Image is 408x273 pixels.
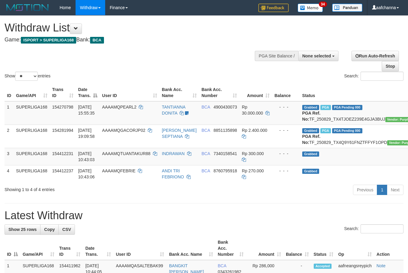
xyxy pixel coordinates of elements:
img: Button%20Memo.svg [298,4,323,12]
b: PGA Ref. No: [302,111,320,122]
div: PGA Site Balance / [255,51,298,61]
td: SUPERLIGA168 [14,125,50,148]
h1: Latest Withdraw [5,210,403,222]
th: Bank Acc. Name: activate to sort column ascending [167,237,215,260]
a: Show 25 rows [5,224,40,235]
span: 34 [319,2,327,7]
span: Copy 4900430073 to clipboard [213,105,237,109]
span: Rp 300.000 [242,151,264,156]
th: Status: activate to sort column ascending [311,237,336,260]
span: Copy 8851135898 to clipboard [213,128,237,133]
a: INDRAWAN [162,151,185,156]
span: 154412231 [52,151,73,156]
td: 4 [5,165,14,182]
span: Copy 8760795918 to clipboard [213,168,237,173]
th: Bank Acc. Number: activate to sort column ascending [215,237,246,260]
span: BCA [90,37,104,44]
th: Game/API: activate to sort column ascending [14,84,50,101]
b: PGA Ref. No: [302,134,320,145]
span: BCA [202,105,210,109]
th: Amount: activate to sort column ascending [239,84,272,101]
div: - - - [274,168,297,174]
h1: Withdraw List [5,22,266,34]
label: Search: [344,72,403,81]
a: Previous [353,185,377,195]
div: - - - [274,151,297,157]
span: 154281994 [52,128,73,133]
span: 154412237 [52,168,73,173]
span: Rp 270.000 [242,168,264,173]
div: - - - [274,104,297,110]
span: PGA Pending [332,105,362,110]
span: BCA [202,168,210,173]
td: 2 [5,125,14,148]
a: CSV [58,224,75,235]
a: 1 [377,185,387,195]
th: Balance: activate to sort column ascending [283,237,311,260]
span: Accepted [314,264,332,269]
td: SUPERLIGA168 [14,148,50,165]
label: Search: [344,224,403,233]
th: Trans ID: activate to sort column ascending [57,237,83,260]
th: Action [374,237,403,260]
th: ID [5,84,14,101]
th: Balance [272,84,300,101]
span: Marked by aafmaleo [320,105,331,110]
a: ANDI TRI FEBRIONO [162,168,184,179]
a: Next [387,185,403,195]
th: Trans ID: activate to sort column ascending [50,84,76,101]
a: [PERSON_NAME] SEPTIANA [162,128,197,139]
a: Note [377,263,386,268]
img: panduan.png [332,4,362,12]
th: Amount: activate to sort column ascending [246,237,283,260]
input: Search: [361,72,403,81]
button: None selected [298,51,338,61]
span: Rp 2.400.000 [242,128,267,133]
th: Op: activate to sort column ascending [336,237,374,260]
span: AAAAMQPEARL2 [102,105,137,109]
span: Grabbed [302,105,319,110]
div: - - - [274,127,297,133]
h4: Game: Bank: [5,37,266,43]
a: Run Auto-Refresh [351,51,399,61]
span: BCA [202,151,210,156]
span: Copy 7340158541 to clipboard [213,151,237,156]
span: PGA Pending [332,128,362,133]
th: User ID: activate to sort column ascending [113,237,167,260]
div: Showing 1 to 4 of 4 entries [5,184,166,193]
th: Date Trans.: activate to sort column descending [76,84,100,101]
span: [DATE] 19:09:58 [78,128,95,139]
input: Search: [361,224,403,233]
span: Show 25 rows [8,227,37,232]
span: Grabbed [302,169,319,174]
td: 3 [5,148,14,165]
select: Showentries [15,72,38,81]
span: ISPORT > SUPERLIGA168 [21,37,76,44]
span: [DATE] 10:43:06 [78,168,95,179]
span: None selected [302,54,331,58]
a: TANTIANNA DONITA [162,105,186,115]
label: Show entries [5,72,50,81]
th: Bank Acc. Number: activate to sort column ascending [199,84,240,101]
span: Grabbed [302,151,319,157]
a: Copy [40,224,59,235]
span: 154270798 [52,105,73,109]
span: Copy [44,227,55,232]
span: BCA [218,263,226,268]
th: ID: activate to sort column descending [5,237,20,260]
td: 1 [5,101,14,125]
span: Grabbed [302,128,319,133]
span: [DATE] 15:55:35 [78,105,95,115]
span: Marked by aafnonsreyleab [320,128,331,133]
th: Date Trans.: activate to sort column ascending [83,237,113,260]
td: SUPERLIGA168 [14,165,50,182]
th: Game/API: activate to sort column ascending [20,237,57,260]
span: CSV [62,227,71,232]
span: Rp 30.000.000 [242,105,263,115]
a: Stop [382,61,399,71]
img: Feedback.jpg [258,4,289,12]
th: Bank Acc. Name: activate to sort column ascending [160,84,199,101]
td: SUPERLIGA168 [14,101,50,125]
span: [DATE] 10:43:03 [78,151,95,162]
span: AAAAMQFEBRIE [102,168,135,173]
